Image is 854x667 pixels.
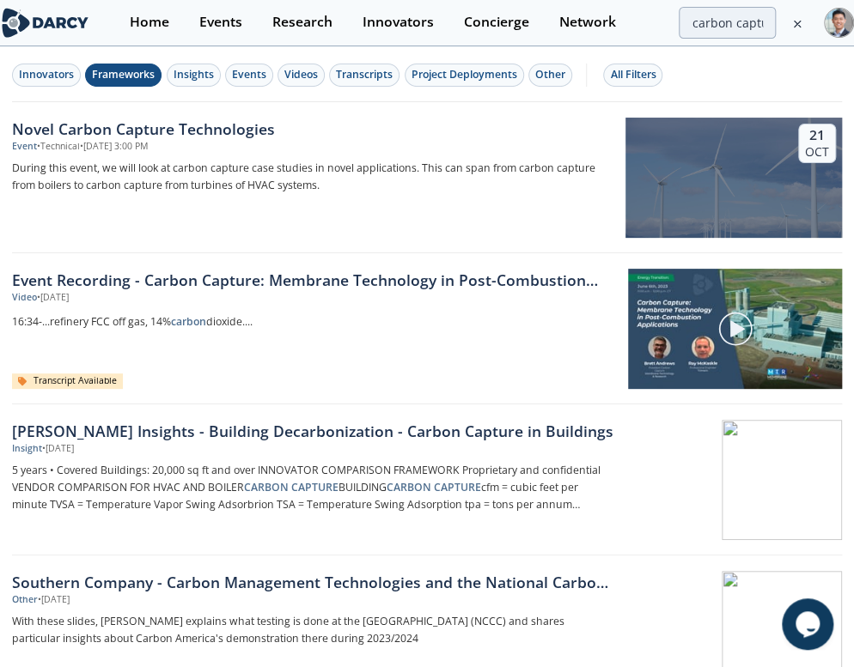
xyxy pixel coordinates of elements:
div: Innovators [363,15,434,29]
a: 16:34-...refinery FCC off gas, 14%carbondioxide.... [12,311,616,334]
strong: CAPTURE [434,480,481,494]
div: • [DATE] [37,291,69,305]
button: Videos [278,64,325,87]
p: 5 years • Covered Buildings: 20,000 sq ft and over INNOVATOR COMPARISON FRAMEWORK Proprietary and... [12,462,613,513]
a: [PERSON_NAME] Insights - Building Decarbonization - Carbon Capture in Buildings Insight •[DATE] 5... [12,404,842,555]
div: [PERSON_NAME] Insights - Building Decarbonization - Carbon Capture in Buildings [12,420,613,442]
p: During this event, we will look at carbon capture case studies in novel applications. This can sp... [12,160,613,194]
div: Video [12,291,37,305]
div: Event [12,140,37,154]
div: Insight [12,442,42,456]
button: Events [225,64,273,87]
a: Event Recording - Carbon Capture: Membrane Technology in Post-Combustion Applications [12,269,616,291]
iframe: chat widget [782,598,837,650]
div: Events [232,67,266,82]
div: • [DATE] [38,593,70,607]
img: play-chapters-gray.svg [717,311,753,347]
button: Other [528,64,572,87]
div: Insights [174,67,214,82]
strong: CAPTURE [291,480,339,494]
div: • Technical • [DATE] 3:00 PM [37,140,148,154]
p: With these slides, [PERSON_NAME] explains what testing is done at the [GEOGRAPHIC_DATA] (NCCC) an... [12,613,613,647]
div: Concierge [464,15,529,29]
div: Other [12,593,38,607]
div: Frameworks [92,67,155,82]
div: • [DATE] [42,442,74,456]
a: Novel Carbon Capture Technologies Event •Technical•[DATE] 3:00 PM During this event, we will look... [12,102,842,253]
div: Other [535,67,565,82]
div: Transcripts [336,67,393,82]
div: Novel Carbon Capture Technologies [12,118,613,140]
div: Videos [284,67,318,82]
button: Innovators [12,64,81,87]
button: Project Deployments [405,64,524,87]
button: All Filters [603,64,662,87]
strong: CARBON [244,480,289,494]
div: Network [559,15,616,29]
img: Profile [824,8,854,38]
div: 21 [805,127,829,144]
div: Southern Company - Carbon Management Technologies and the National Carbon Capture Center - FrostCC [12,571,613,593]
div: Innovators [19,67,74,82]
div: Home [130,15,169,29]
div: Events [199,15,242,29]
button: Insights [167,64,221,87]
strong: CARBON [387,480,431,494]
div: Oct [805,144,829,160]
div: Research [272,15,332,29]
div: All Filters [610,67,656,82]
div: Project Deployments [412,67,517,82]
button: Frameworks [85,64,162,87]
strong: carbon [171,314,206,329]
input: Advanced Search [679,7,776,39]
button: Transcripts [329,64,400,87]
div: Transcript Available [12,373,123,389]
